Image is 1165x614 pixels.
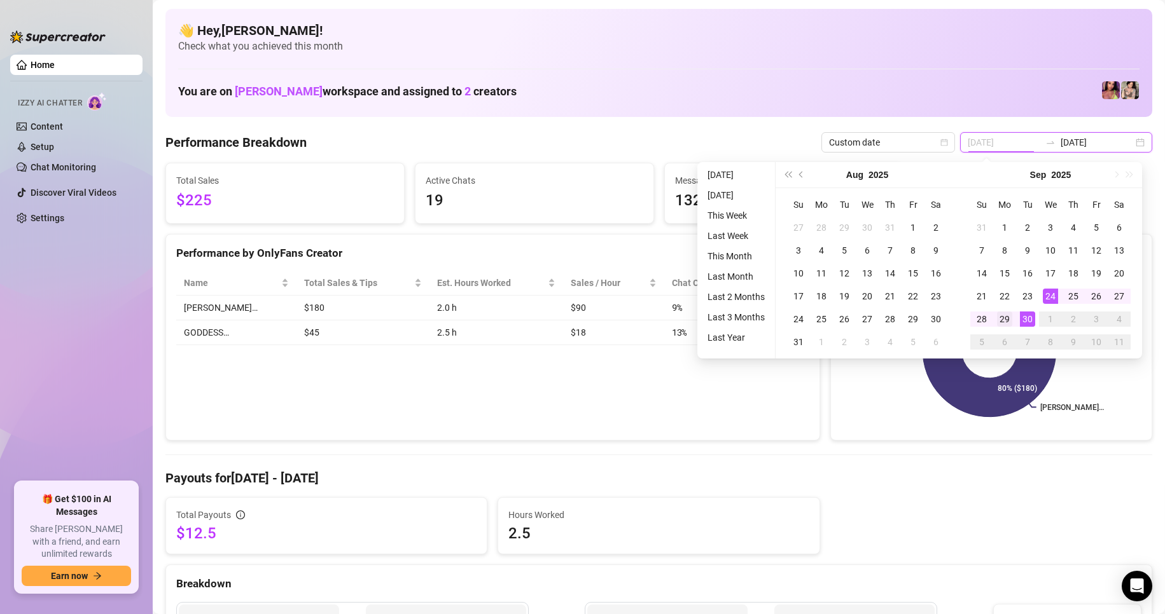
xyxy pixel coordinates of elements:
[787,285,810,308] td: 2025-08-17
[993,193,1016,216] th: Mo
[176,296,296,320] td: [PERSON_NAME]…
[833,285,856,308] td: 2025-08-19
[1066,243,1081,258] div: 11
[31,162,96,172] a: Chat Monitoring
[993,239,1016,262] td: 2025-09-08
[1020,220,1035,235] div: 2
[997,334,1012,350] div: 6
[1085,331,1108,353] td: 2025-10-10
[1016,262,1039,285] td: 2025-09-16
[924,262,947,285] td: 2025-08-16
[176,189,394,213] span: $225
[1043,220,1058,235] div: 3
[810,285,833,308] td: 2025-08-18
[882,311,898,327] div: 28
[1112,334,1127,350] div: 11
[791,220,806,235] div: 27
[176,508,231,522] span: Total Payouts
[31,213,64,223] a: Settings
[87,92,107,111] img: AI Chatter
[429,296,563,320] td: 2.0 h
[856,193,879,216] th: We
[810,193,833,216] th: Mo
[296,320,429,345] td: $45
[869,162,888,188] button: Choose a year
[833,239,856,262] td: 2025-08-05
[829,133,947,152] span: Custom date
[1062,262,1085,285] td: 2025-09-18
[924,216,947,239] td: 2025-08-02
[1043,243,1058,258] div: 10
[1112,311,1127,327] div: 4
[1040,403,1104,412] text: [PERSON_NAME]…
[1016,331,1039,353] td: 2025-10-07
[1016,308,1039,331] td: 2025-09-30
[1039,308,1062,331] td: 2025-10-01
[1108,239,1131,262] td: 2025-09-13
[1122,571,1152,601] div: Open Intercom Messenger
[1102,81,1120,99] img: GODDESS
[787,331,810,353] td: 2025-08-31
[928,289,944,304] div: 23
[810,262,833,285] td: 2025-08-11
[837,266,852,281] div: 12
[296,296,429,320] td: $180
[508,508,809,522] span: Hours Worked
[1085,239,1108,262] td: 2025-09-12
[664,271,809,296] th: Chat Conversion
[924,331,947,353] td: 2025-09-06
[810,216,833,239] td: 2025-07-28
[1016,239,1039,262] td: 2025-09-09
[165,133,307,151] h4: Performance Breakdown
[176,271,296,296] th: Name
[1089,220,1104,235] div: 5
[997,266,1012,281] div: 15
[702,330,770,345] li: Last Year
[1089,289,1104,304] div: 26
[176,575,1141,592] div: Breakdown
[993,216,1016,239] td: 2025-09-01
[860,220,875,235] div: 30
[879,331,902,353] td: 2025-09-04
[1112,289,1127,304] div: 27
[814,243,829,258] div: 4
[837,289,852,304] div: 19
[970,216,993,239] td: 2025-08-31
[860,266,875,281] div: 13
[1066,220,1081,235] div: 4
[1108,216,1131,239] td: 2025-09-06
[781,162,795,188] button: Last year (Control + left)
[235,85,323,98] span: [PERSON_NAME]
[1020,243,1035,258] div: 9
[860,243,875,258] div: 6
[702,269,770,284] li: Last Month
[924,308,947,331] td: 2025-08-30
[974,243,989,258] div: 7
[176,174,394,188] span: Total Sales
[905,220,921,235] div: 1
[846,162,863,188] button: Choose a month
[1020,334,1035,350] div: 7
[672,301,692,315] span: 9 %
[1085,262,1108,285] td: 2025-09-19
[814,266,829,281] div: 11
[1062,331,1085,353] td: 2025-10-09
[1016,193,1039,216] th: Tu
[856,331,879,353] td: 2025-09-03
[882,334,898,350] div: 4
[184,276,279,290] span: Name
[1062,216,1085,239] td: 2025-09-04
[928,243,944,258] div: 9
[1043,311,1058,327] div: 1
[997,289,1012,304] div: 22
[970,262,993,285] td: 2025-09-14
[860,311,875,327] div: 27
[1108,193,1131,216] th: Sa
[1045,137,1056,147] span: swap-right
[970,285,993,308] td: 2025-09-21
[970,193,993,216] th: Su
[178,39,1140,53] span: Check what you achieved this month
[1112,220,1127,235] div: 6
[165,469,1152,487] h4: Payouts for [DATE] - [DATE]
[814,334,829,350] div: 1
